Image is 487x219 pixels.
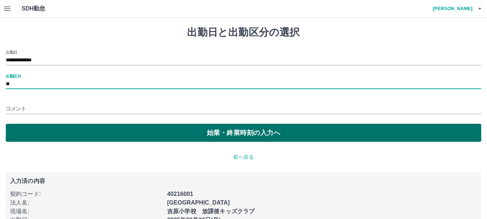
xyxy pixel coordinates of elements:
p: 入力済の内容 [10,178,477,184]
p: 契約コード : [10,190,163,198]
p: 現場名 : [10,207,163,216]
b: 40216001 [167,191,193,197]
p: 法人名 : [10,198,163,207]
h1: 出勤日と出勤区分の選択 [6,26,481,39]
button: 始業・終業時刻の入力へ [6,124,481,142]
label: 出勤日 [6,49,17,55]
p: 前へ戻る [6,153,481,161]
label: 出勤区分 [6,73,21,79]
b: 吉原小学校 放課後キッズクラブ [167,208,255,214]
b: [GEOGRAPHIC_DATA] [167,200,230,206]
